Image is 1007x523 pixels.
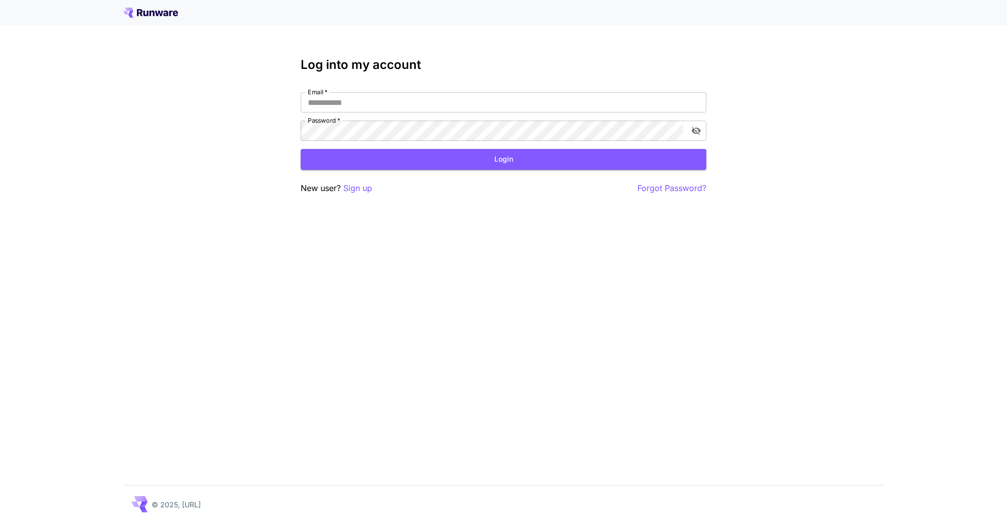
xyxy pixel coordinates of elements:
[687,122,705,140] button: toggle password visibility
[343,182,372,195] button: Sign up
[301,149,706,170] button: Login
[301,182,372,195] p: New user?
[308,88,328,96] label: Email
[152,499,201,510] p: © 2025, [URL]
[308,116,340,125] label: Password
[301,58,706,72] h3: Log into my account
[637,182,706,195] button: Forgot Password?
